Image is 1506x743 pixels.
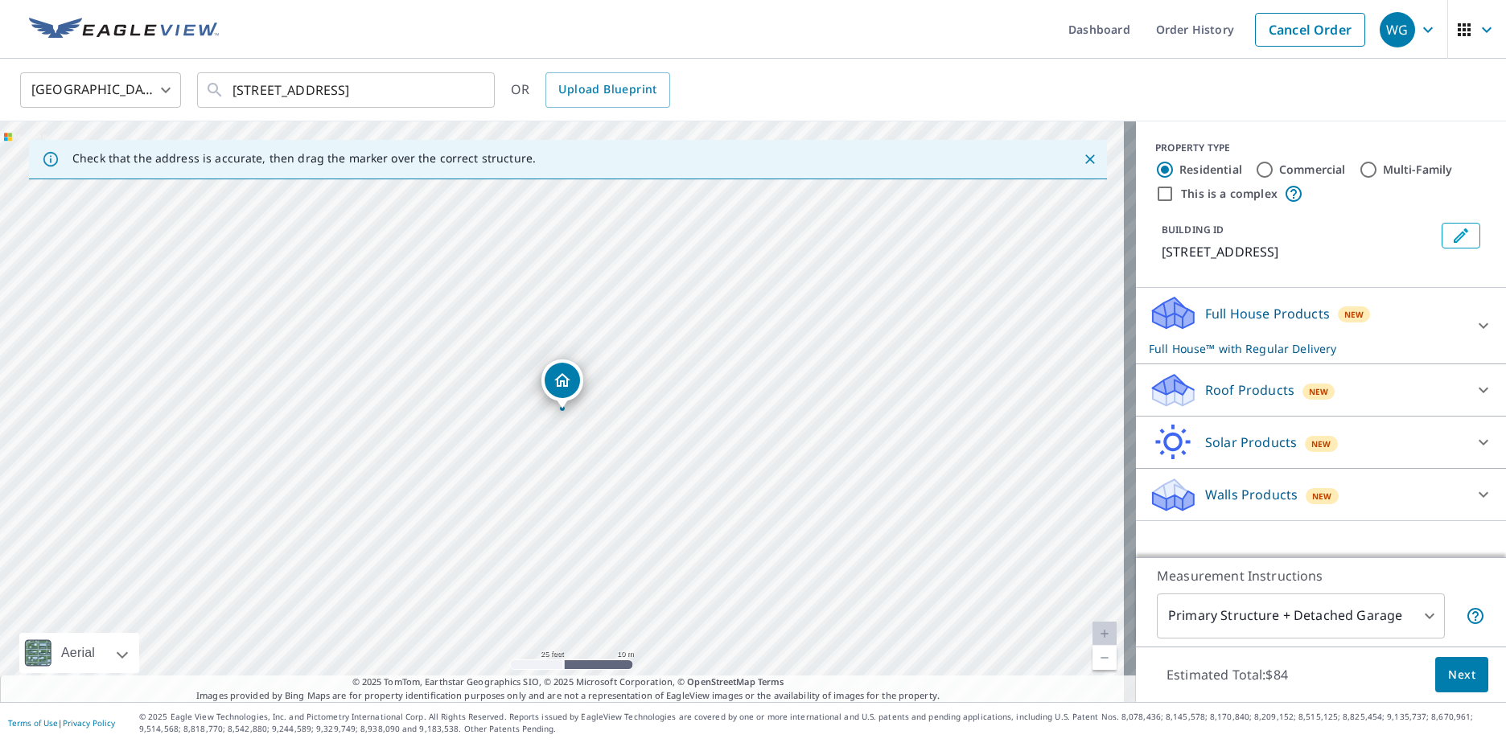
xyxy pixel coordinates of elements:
span: Next [1448,665,1475,685]
a: Current Level 20, Zoom In Disabled [1092,622,1117,646]
div: PROPERTY TYPE [1155,141,1487,155]
p: Full House Products [1205,304,1330,323]
span: New [1344,308,1364,321]
div: Primary Structure + Detached Garage [1157,593,1445,638]
div: OR [511,72,670,108]
div: Aerial [19,633,139,673]
a: Cancel Order [1255,13,1365,47]
a: Terms [758,675,784,688]
span: New [1311,437,1331,450]
label: This is a complex [1181,186,1278,202]
a: Upload Blueprint [545,72,669,108]
p: Walls Products [1205,485,1298,504]
p: Estimated Total: $84 [1154,657,1301,692]
span: New [1312,490,1332,503]
label: Residential [1179,162,1242,178]
span: Your report will include the primary structure and a detached garage if one exists. [1466,606,1485,626]
input: Search by address or latitude-longitude [232,68,462,113]
div: Roof ProductsNew [1149,371,1493,409]
p: [STREET_ADDRESS] [1162,242,1435,261]
a: Current Level 20, Zoom Out [1092,646,1117,670]
div: WG [1380,12,1415,47]
div: Solar ProductsNew [1149,423,1493,462]
div: [GEOGRAPHIC_DATA] [20,68,181,113]
p: Solar Products [1205,433,1297,452]
a: OpenStreetMap [687,675,755,688]
p: BUILDING ID [1162,223,1224,236]
div: Walls ProductsNew [1149,475,1493,514]
label: Commercial [1279,162,1346,178]
p: Roof Products [1205,380,1294,400]
button: Close [1080,149,1101,170]
p: Measurement Instructions [1157,566,1485,585]
p: © 2025 Eagle View Technologies, Inc. and Pictometry International Corp. All Rights Reserved. Repo... [139,711,1498,735]
div: Dropped pin, building 1, Residential property, 4508 Lancaster Ave Charleston, WV 25304 [541,359,583,409]
p: Full House™ with Regular Delivery [1149,340,1464,357]
p: | [8,718,115,728]
span: New [1309,385,1329,398]
span: © 2025 TomTom, Earthstar Geographics SIO, © 2025 Microsoft Corporation, © [352,675,784,689]
a: Privacy Policy [63,717,115,729]
span: Upload Blueprint [558,80,656,100]
img: EV Logo [29,18,219,42]
div: Full House ProductsNewFull House™ with Regular Delivery [1149,294,1493,357]
label: Multi-Family [1383,162,1453,178]
div: Aerial [56,633,100,673]
a: Terms of Use [8,717,58,729]
p: Check that the address is accurate, then drag the marker over the correct structure. [72,151,536,166]
button: Edit building 1 [1442,223,1480,248]
button: Next [1435,657,1488,693]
